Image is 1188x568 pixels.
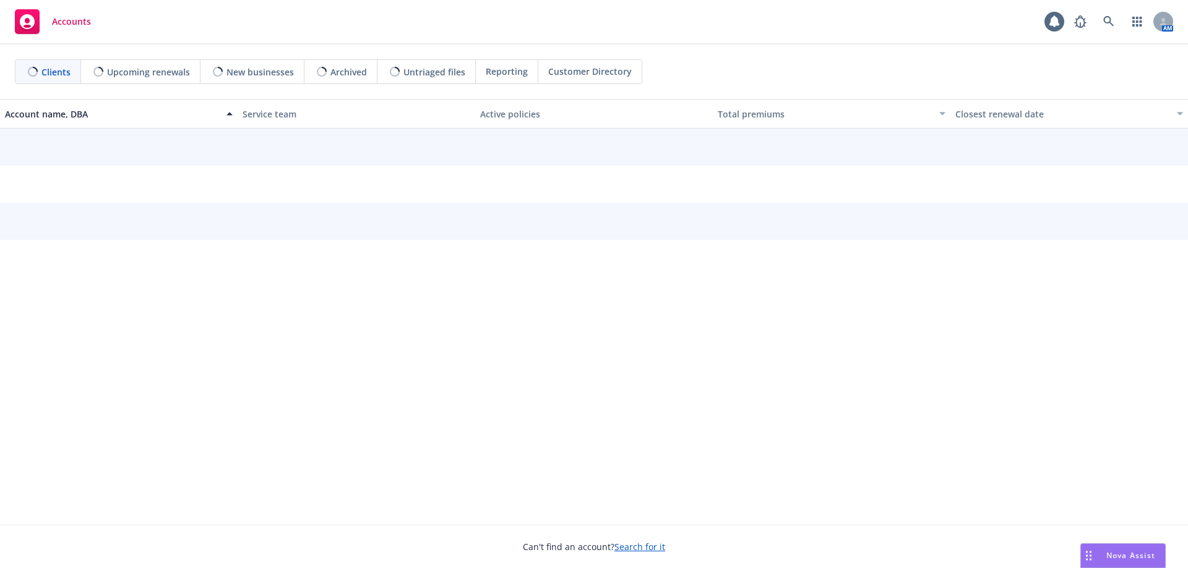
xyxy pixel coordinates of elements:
a: Report a Bug [1068,9,1093,34]
span: Customer Directory [548,65,632,78]
a: Search [1096,9,1121,34]
button: Nova Assist [1080,543,1166,568]
a: Switch app [1125,9,1150,34]
div: Service team [243,108,470,121]
span: New businesses [226,66,294,78]
span: Can't find an account? [523,540,665,553]
button: Service team [238,99,475,129]
span: Nova Assist [1106,550,1155,561]
button: Active policies [475,99,713,129]
span: Archived [330,66,367,78]
div: Closest renewal date [955,108,1169,121]
span: Accounts [52,17,91,27]
div: Drag to move [1081,544,1096,567]
span: Upcoming renewals [107,66,190,78]
div: Active policies [480,108,708,121]
div: Total premiums [718,108,932,121]
button: Closest renewal date [950,99,1188,129]
button: Total premiums [713,99,950,129]
span: Untriaged files [403,66,465,78]
div: Account name, DBA [5,108,219,121]
a: Accounts [10,4,96,39]
span: Clients [41,66,71,78]
span: Reporting [486,65,528,78]
a: Search for it [614,541,665,553]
